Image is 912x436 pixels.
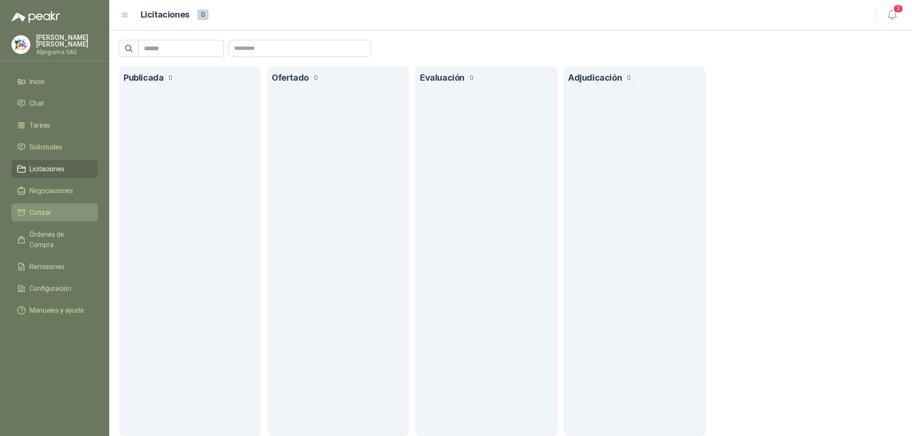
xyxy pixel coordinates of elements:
[420,71,465,85] h1: Evaluación
[883,7,901,24] button: 2
[141,8,190,22] h1: Licitaciones
[11,301,98,319] a: Manuales y ayuda
[36,49,98,55] p: Alprigrama SAS
[312,72,320,83] span: 0
[29,98,44,109] span: Chat
[29,76,45,87] span: Inicio
[123,71,163,85] h1: Publicada
[625,72,633,83] span: 0
[29,261,65,272] span: Remisiones
[29,120,50,130] span: Tareas
[11,138,98,156] a: Solicitudes
[197,9,209,20] span: 0
[29,283,71,294] span: Configuración
[272,71,309,85] h1: Ofertado
[29,207,51,218] span: Cotizar
[11,258,98,276] a: Remisiones
[11,73,98,91] a: Inicio
[12,36,30,54] img: Company Logo
[29,164,65,174] span: Licitaciones
[11,116,98,134] a: Tareas
[568,71,622,85] h1: Adjudicación
[11,182,98,200] a: Negociaciones
[11,94,98,112] a: Chat
[29,142,62,152] span: Solicitudes
[29,229,89,250] span: Órdenes de Compra
[29,305,84,315] span: Manuales y ayuda
[36,34,98,47] p: [PERSON_NAME] [PERSON_NAME]
[11,204,98,222] a: Cotizar
[11,225,98,254] a: Órdenes de Compra
[29,186,73,196] span: Negociaciones
[166,72,175,83] span: 0
[467,72,476,83] span: 0
[11,11,60,23] img: Logo peakr
[11,279,98,297] a: Configuración
[11,160,98,178] a: Licitaciones
[893,4,903,13] span: 2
